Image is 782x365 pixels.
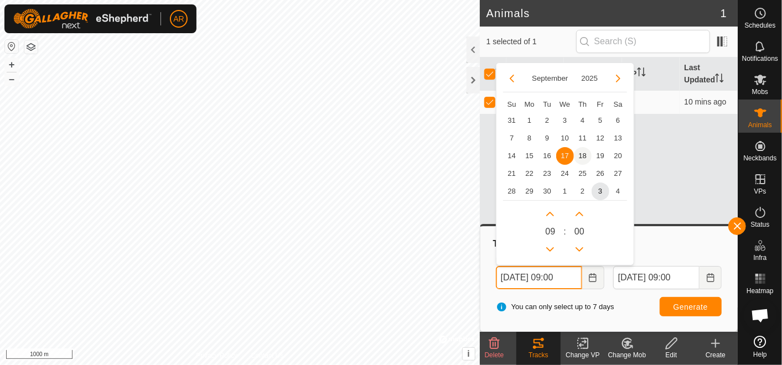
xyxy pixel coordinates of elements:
[574,165,592,182] td: 25
[609,129,627,147] td: 13
[486,7,721,20] h2: Animals
[467,349,469,358] span: i
[721,5,727,22] span: 1
[649,350,693,360] div: Edit
[503,147,521,165] span: 14
[491,237,726,251] div: Tracks
[574,225,584,238] span: 0 0
[560,100,570,108] span: We
[5,58,18,71] button: +
[538,182,556,200] td: 30
[574,182,592,200] td: 2
[592,165,609,182] span: 26
[753,351,767,358] span: Help
[753,254,767,261] span: Infra
[747,288,774,294] span: Heatmap
[748,122,772,128] span: Animals
[754,188,766,195] span: VPs
[5,72,18,86] button: –
[609,147,627,165] td: 20
[680,58,738,91] th: Last Updated
[556,147,574,165] td: 17
[592,129,609,147] td: 12
[614,100,623,108] span: Sa
[574,112,592,129] td: 4
[516,350,561,360] div: Tracks
[521,112,538,129] td: 1
[637,69,646,78] p-sorticon: Activate to sort
[538,112,556,129] td: 2
[556,165,574,182] td: 24
[507,100,516,108] span: Su
[556,129,574,147] td: 10
[503,165,521,182] td: 21
[674,303,708,311] span: Generate
[574,129,592,147] td: 11
[5,40,18,53] button: Reset Map
[564,58,622,91] th: Mob
[609,182,627,200] td: 4
[556,112,574,129] td: 3
[463,348,475,360] button: i
[173,13,184,25] span: AR
[609,112,627,129] span: 6
[744,22,775,29] span: Schedules
[592,182,609,200] span: 3
[546,225,556,238] span: 0 9
[521,182,538,200] td: 29
[13,9,152,29] img: Gallagher Logo
[571,241,588,258] p-button: Previous Minute
[503,70,521,87] button: Previous Month
[503,112,521,129] td: 31
[743,155,776,161] span: Neckbands
[609,165,627,182] td: 27
[543,100,551,108] span: Tu
[538,165,556,182] span: 23
[527,72,572,85] button: Choose Month
[622,58,680,91] th: VP
[506,58,565,91] th: Animal
[592,112,609,129] td: 5
[576,30,710,53] input: Search (S)
[503,129,521,147] td: 7
[563,225,566,238] span: :
[577,72,602,85] button: Choose Year
[538,147,556,165] span: 16
[541,241,559,258] p-button: Previous Hour
[700,266,722,289] button: Choose Date
[251,351,283,361] a: Contact Us
[521,129,538,147] td: 8
[503,182,521,200] td: 28
[496,62,634,266] div: Choose Date
[609,70,627,87] button: Next Month
[521,165,538,182] td: 22
[521,147,538,165] td: 15
[605,350,649,360] div: Change Mob
[684,97,726,106] span: 3 Oct 2025, 11:34 am
[486,36,576,48] span: 1 selected of 1
[693,350,738,360] div: Create
[196,351,237,361] a: Privacy Policy
[738,331,782,362] a: Help
[574,147,592,165] span: 18
[592,147,609,165] td: 19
